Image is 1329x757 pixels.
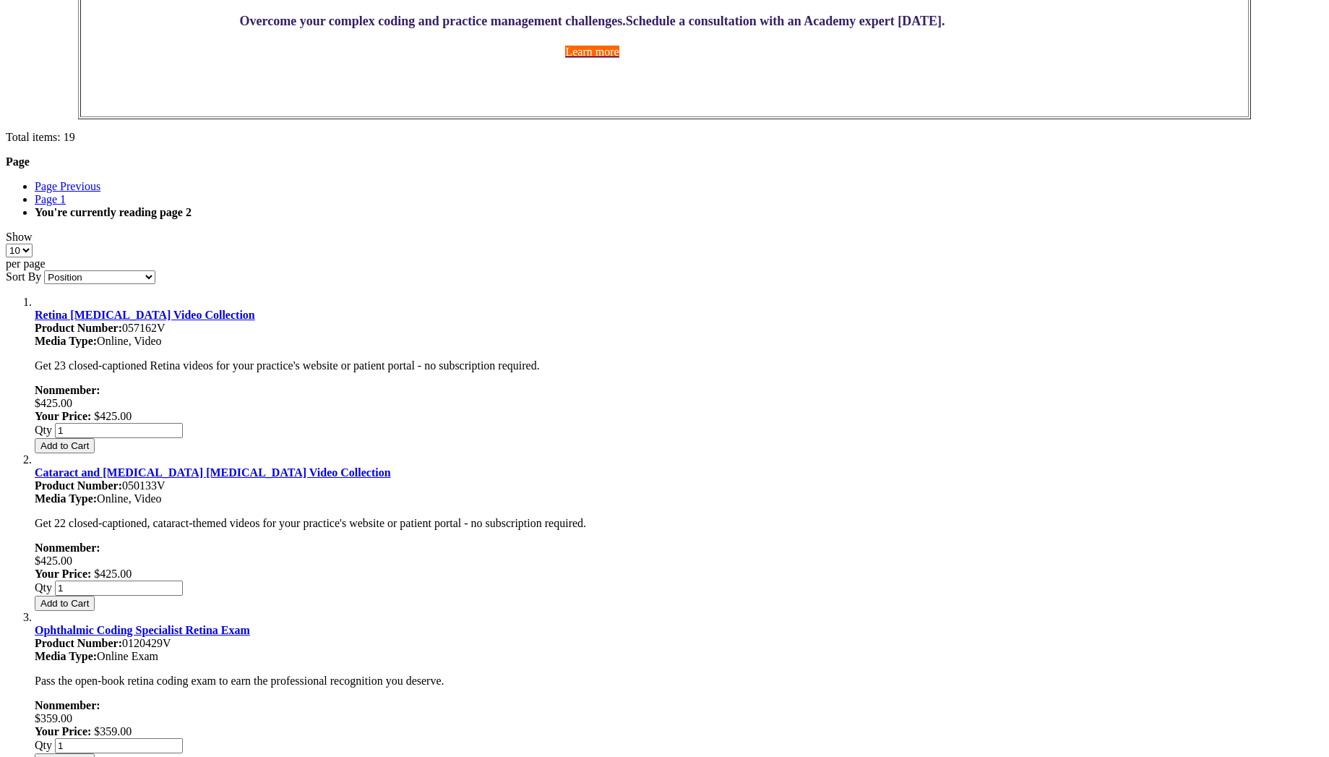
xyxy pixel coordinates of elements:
strong: Your Price: [35,410,91,422]
span: Page [35,193,57,205]
a: Ophthalmic Coding Specialist Retina Exam [35,624,250,636]
strong: Nonmember: [35,384,100,396]
strong: Nonmember: [35,542,100,554]
a: Page Previous [35,180,100,192]
strong: Your Price: [35,568,91,580]
span: $425.00 [35,555,72,567]
span: Total items: 19 [6,131,75,143]
span: $359.00 [94,725,132,737]
strong: Page [6,155,30,168]
a: Cataract and [MEDICAL_DATA] [MEDICAL_DATA] Video Collection [35,466,391,479]
label: Sort By [6,270,41,283]
span: Add to Cart [40,598,89,609]
strong: Nonmember: [35,699,100,711]
label: Qty [35,424,52,436]
span: per page [6,257,46,270]
span: $425.00 [94,568,132,580]
span: 2 [186,206,192,218]
strong: Product Number: [35,637,122,649]
span: $425.00 [35,397,72,409]
a: Page 1 [35,193,66,205]
a: Retina [MEDICAL_DATA] Video Collection [35,309,255,321]
input: Qty [55,738,183,753]
div: 057162V Online, Video [35,322,1323,348]
span: You're currently reading page [35,206,183,218]
strong: Media Type: [35,492,97,505]
a: Learn more [565,46,619,58]
div: 0120429V Online Exam [35,637,1323,663]
span: Schedule a consultation with an Academy expert [DATE]. [626,14,945,28]
strong: Media Type: [35,335,97,347]
span: 1 [60,193,66,205]
span: Overcome your complex coding and practice management challenges. [240,14,626,28]
button: Add to Cart [35,438,95,453]
strong: Product Number: [35,322,122,334]
span: Add to Cart [40,440,89,451]
input: Qty [55,423,183,438]
label: Qty [35,739,52,751]
input: Qty [55,581,183,596]
p: Get 23 closed-captioned Retina videos for your practice's website or patient portal - no subscrip... [35,359,1323,372]
label: Qty [35,581,52,594]
span: Previous [60,180,100,192]
span: $359.00 [35,712,72,724]
span: $425.00 [94,410,132,422]
span: Show [6,231,32,243]
strong: Product Number: [35,479,122,492]
strong: Your Price: [35,725,91,737]
img: Schedule a consultation with an Academy expert today [1103,11,1247,107]
strong: Media Type: [35,650,97,662]
span: Page [35,180,57,192]
p: Get 22 closed-captioned, cataract-themed videos for your practice's website or patient portal - n... [35,517,1323,530]
div: 050133V Online, Video [35,479,1323,505]
button: Add to Cart [35,596,95,611]
p: Pass the open-book retina coding exam to earn the professional recognition you deserve. [35,675,1323,688]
